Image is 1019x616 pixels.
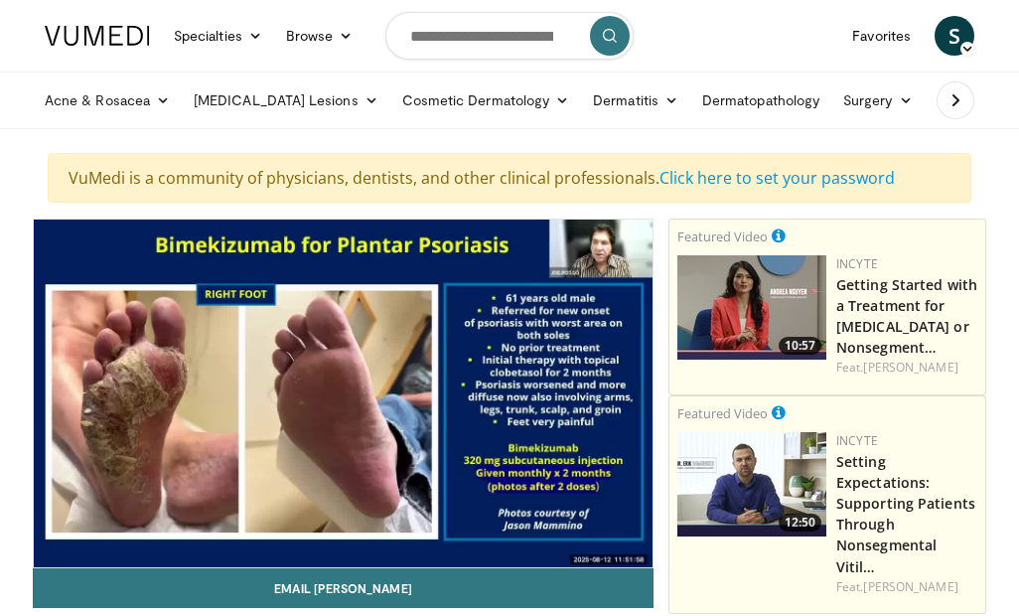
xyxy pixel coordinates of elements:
[33,80,182,120] a: Acne & Rosacea
[677,255,826,360] a: 10:57
[677,432,826,537] img: 98b3b5a8-6d6d-4e32-b979-fd4084b2b3f2.png.150x105_q85_crop-smart_upscale.jpg
[836,255,878,272] a: Incyte
[659,167,895,189] a: Click here to set your password
[274,16,365,56] a: Browse
[863,359,957,376] a: [PERSON_NAME]
[840,16,923,56] a: Favorites
[836,275,977,357] a: Getting Started with a Treatment for [MEDICAL_DATA] or Nonsegment…
[779,337,821,355] span: 10:57
[33,568,654,608] a: Email [PERSON_NAME]
[779,514,821,532] span: 12:50
[385,12,634,60] input: Search topics, interventions
[677,404,768,422] small: Featured Video
[162,16,274,56] a: Specialties
[677,228,768,245] small: Featured Video
[836,452,975,576] a: Setting Expectations: Supporting Patients Through Nonsegmental Vitil…
[935,16,974,56] a: S
[831,80,925,120] a: Surgery
[581,80,690,120] a: Dermatitis
[182,80,390,120] a: [MEDICAL_DATA] Lesions
[677,432,826,537] a: 12:50
[48,153,971,203] div: VuMedi is a community of physicians, dentists, and other clinical professionals.
[34,220,653,567] video-js: Video Player
[390,80,581,120] a: Cosmetic Dermatology
[836,578,977,596] div: Feat.
[690,80,831,120] a: Dermatopathology
[863,578,957,595] a: [PERSON_NAME]
[45,26,150,46] img: VuMedi Logo
[836,359,977,377] div: Feat.
[836,432,878,449] a: Incyte
[677,255,826,360] img: e02a99de-beb8-4d69-a8cb-018b1ffb8f0c.png.150x105_q85_crop-smart_upscale.jpg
